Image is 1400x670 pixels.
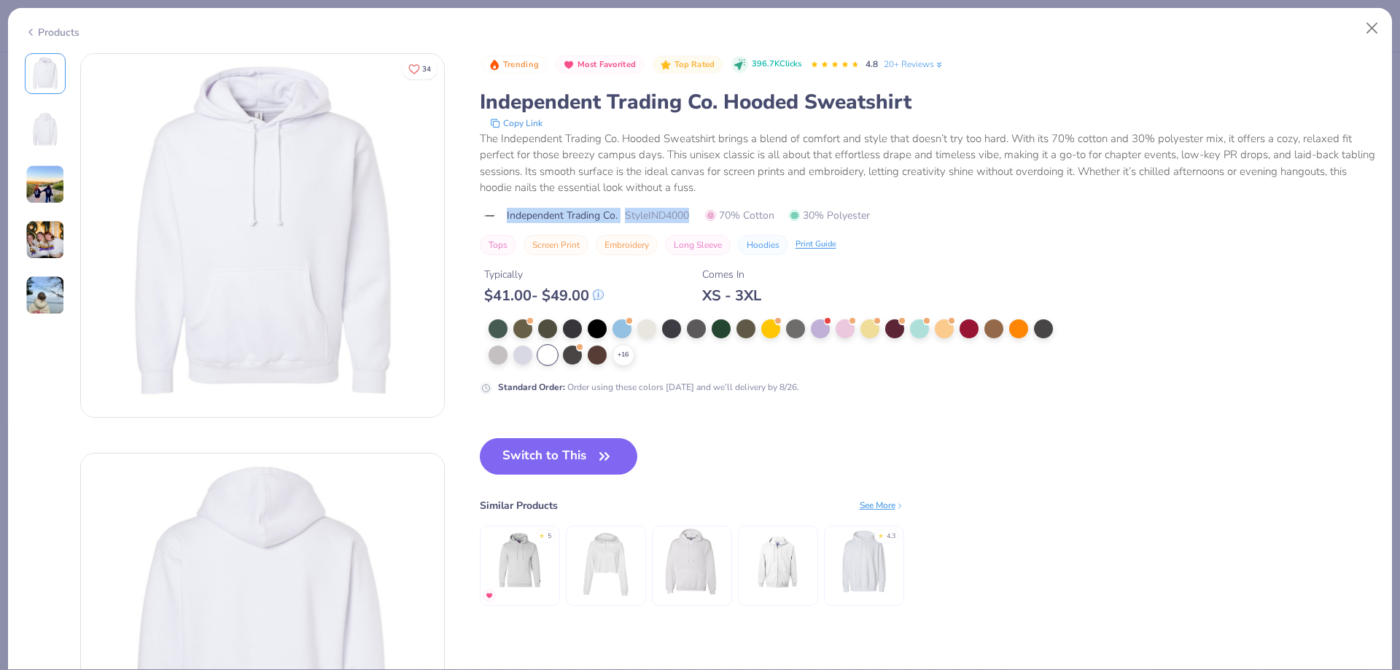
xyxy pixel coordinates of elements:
[480,438,638,475] button: Switch to This
[884,58,944,71] a: 20+ Reviews
[26,220,65,260] img: User generated content
[548,531,551,542] div: 5
[829,528,898,597] img: Comfort Colors Unisex Lighweight Cotton Hooded Sweatshirt
[486,116,547,131] button: copy to clipboard
[556,55,644,74] button: Badge Button
[503,61,539,69] span: Trending
[810,53,860,77] div: 4.8 Stars
[81,54,444,417] img: Front
[702,287,761,305] div: XS - 3XL
[657,528,726,597] img: Russell Athletic Russell Athletic Unisex Dri-Power® Hooded Sweatshirt
[796,238,836,251] div: Print Guide
[866,58,878,70] span: 4.8
[498,381,799,394] div: Order using these colors [DATE] and we’ll delivery by 8/26.
[507,208,618,223] span: Independent Trading Co.
[26,276,65,315] img: User generated content
[25,25,79,40] div: Products
[653,55,723,74] button: Badge Button
[878,531,884,537] div: ★
[705,208,774,223] span: 70% Cotton
[498,381,565,393] strong: Standard Order :
[481,55,547,74] button: Badge Button
[480,498,558,513] div: Similar Products
[752,58,801,71] span: 396.7K Clicks
[524,235,588,255] button: Screen Print
[480,235,516,255] button: Tops
[618,350,629,360] span: + 16
[563,59,575,71] img: Most Favorited sort
[702,267,761,282] div: Comes In
[26,165,65,204] img: User generated content
[422,66,431,73] span: 34
[480,210,499,222] img: brand logo
[596,235,658,255] button: Embroidery
[743,528,812,597] img: Hanes Adult 9.7 Oz. Ultimate Cotton 90/10 Full-Zip Hood
[480,131,1376,196] div: The Independent Trading Co. Hooded Sweatshirt brings a blend of comfort and style that doesn’t tr...
[1358,15,1386,42] button: Close
[28,112,63,147] img: Back
[738,235,788,255] button: Hoodies
[485,591,494,600] img: MostFav.gif
[480,88,1376,116] div: Independent Trading Co. Hooded Sweatshirt
[571,528,640,597] img: Bella + Canvas Ladies' Cropped Fleece Hoodie
[789,208,870,223] span: 30% Polyester
[484,287,604,305] div: $ 41.00 - $ 49.00
[539,531,545,537] div: ★
[674,61,715,69] span: Top Rated
[625,208,689,223] span: Style IND4000
[887,531,895,542] div: 4.3
[489,59,500,71] img: Trending sort
[402,58,437,79] button: Like
[577,61,636,69] span: Most Favorited
[860,499,904,512] div: See More
[660,59,672,71] img: Top Rated sort
[484,267,604,282] div: Typically
[665,235,731,255] button: Long Sleeve
[485,528,554,597] img: Champion Adult 9 Oz. Double Dry Eco Pullover Hood
[28,56,63,91] img: Front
